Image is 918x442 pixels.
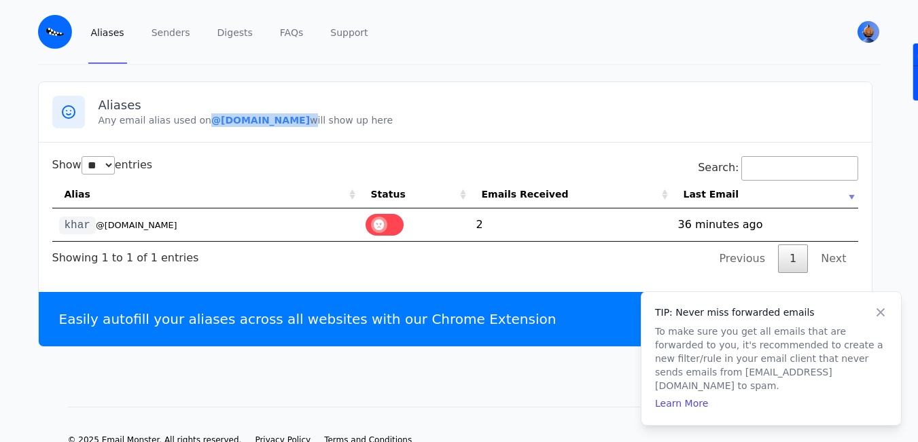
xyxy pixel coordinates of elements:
[99,113,858,127] p: Any email alias used on will show up here
[82,156,115,174] select: Showentries
[809,244,858,273] a: Next
[671,181,858,208] th: Last Email: activate to sort column ascending
[52,158,153,171] label: Show entries
[655,325,887,392] p: To make sure you get all emails that are forwarded to you, it's recommended to create a new filte...
[59,217,96,234] code: khar
[359,181,470,208] th: Status: activate to sort column ascending
[211,115,310,126] b: @[DOMAIN_NAME]
[655,398,708,409] a: Learn More
[671,208,858,241] td: 36 minutes ago
[698,161,858,174] label: Search:
[778,244,808,273] a: 1
[707,244,777,273] a: Previous
[655,306,887,319] h4: TIP: Never miss forwarded emails
[470,208,671,241] td: 2
[52,181,359,208] th: Alias: activate to sort column ascending
[858,21,879,43] img: kareen's Avatar
[856,20,881,44] button: User menu
[741,156,858,181] input: Search:
[38,15,72,49] img: Email Monster
[59,310,557,329] p: Easily autofill your aliases across all websites with our Chrome Extension
[52,242,199,266] div: Showing 1 to 1 of 1 entries
[99,97,858,113] h3: Aliases
[470,181,671,208] th: Emails Received: activate to sort column ascending
[96,220,177,230] small: @[DOMAIN_NAME]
